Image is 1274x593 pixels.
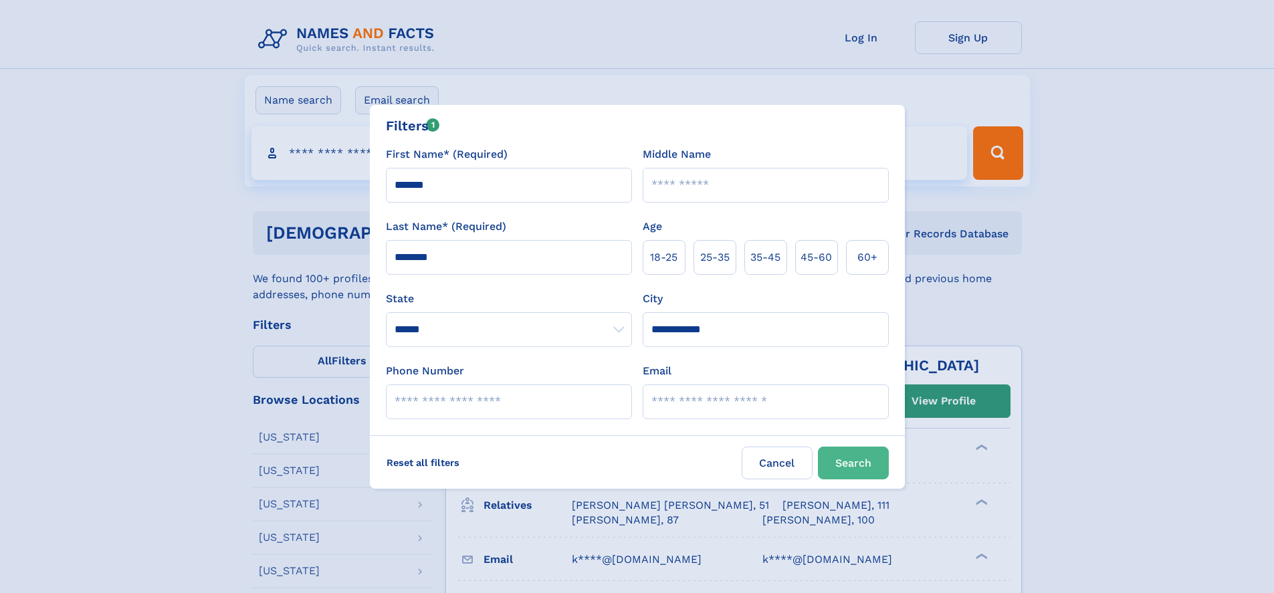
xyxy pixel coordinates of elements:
[801,249,832,265] span: 45‑60
[386,291,632,307] label: State
[857,249,877,265] span: 60+
[386,116,440,136] div: Filters
[386,363,464,379] label: Phone Number
[700,249,730,265] span: 25‑35
[386,219,506,235] label: Last Name* (Required)
[378,447,468,479] label: Reset all filters
[386,146,508,162] label: First Name* (Required)
[818,447,889,479] button: Search
[742,447,813,479] label: Cancel
[643,291,663,307] label: City
[650,249,677,265] span: 18‑25
[643,146,711,162] label: Middle Name
[643,219,662,235] label: Age
[643,363,671,379] label: Email
[750,249,780,265] span: 35‑45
